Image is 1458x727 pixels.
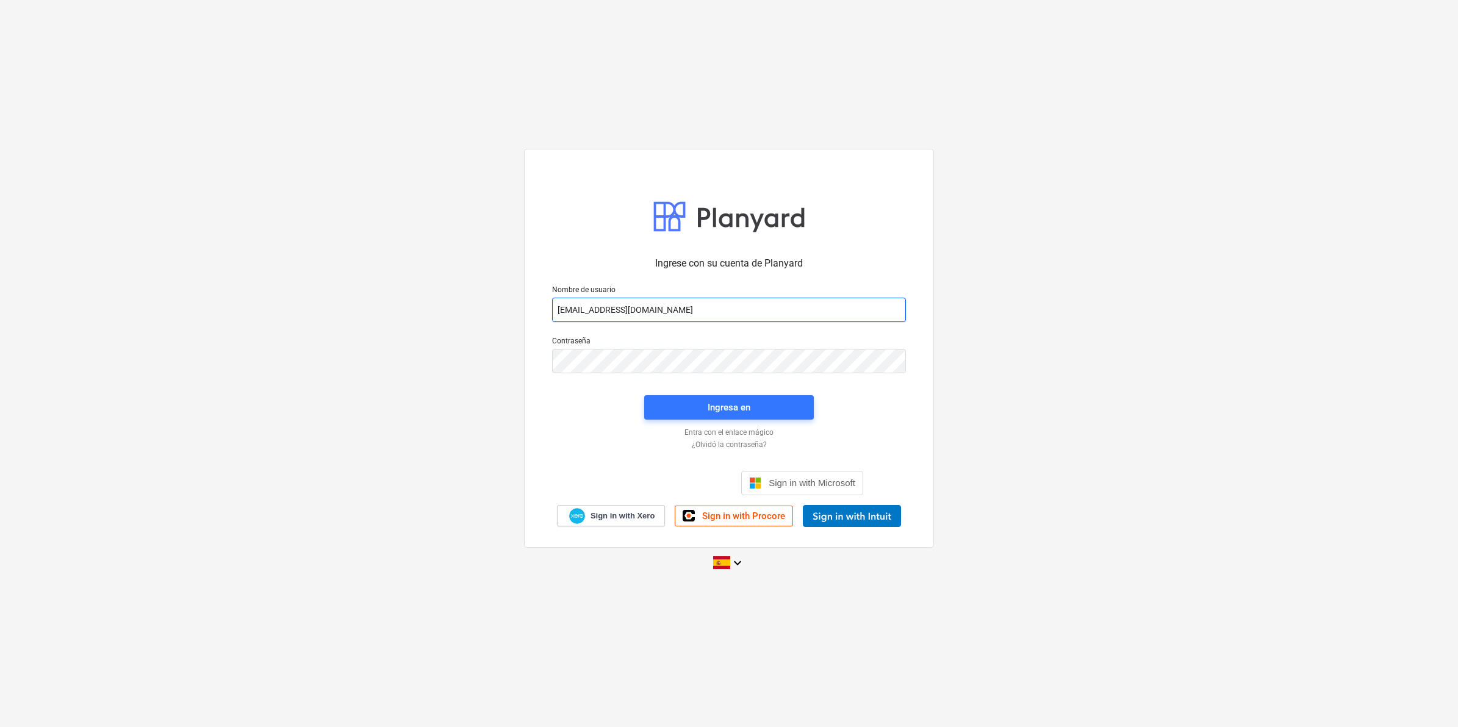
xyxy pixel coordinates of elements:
[552,256,906,271] p: Ingrese con su cuenta de Planyard
[749,477,761,489] img: Microsoft logo
[702,510,785,521] span: Sign in with Procore
[769,478,855,488] span: Sign in with Microsoft
[675,506,793,526] a: Sign in with Procore
[1397,668,1458,727] iframe: Chat Widget
[569,508,585,525] img: Xero logo
[546,428,912,438] a: Entra con el enlace mágico
[730,556,745,570] i: keyboard_arrow_down
[552,285,906,298] p: Nombre de usuario
[708,399,750,415] div: Ingresa en
[644,395,814,420] button: Ingresa en
[552,337,906,349] p: Contraseña
[591,510,655,521] span: Sign in with Xero
[589,470,738,496] iframe: Botón Iniciar sesión con Google
[552,298,906,322] input: Nombre de usuario
[1397,668,1458,727] div: Widget de chat
[546,440,912,450] a: ¿Olvidó la contraseña?
[557,505,666,526] a: Sign in with Xero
